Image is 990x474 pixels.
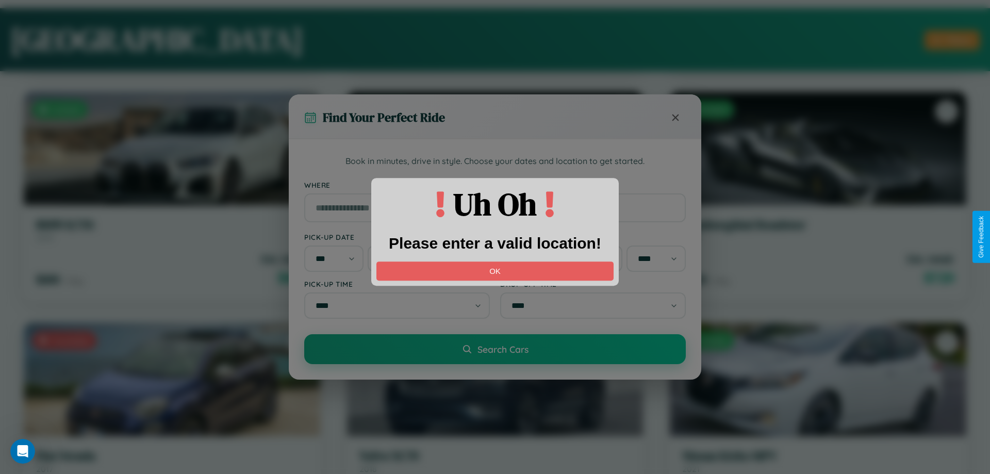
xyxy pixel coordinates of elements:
label: Pick-up Date [304,233,490,241]
h3: Find Your Perfect Ride [323,109,445,126]
label: Pick-up Time [304,280,490,288]
label: Drop-off Time [500,280,686,288]
span: Search Cars [477,344,529,355]
label: Where [304,181,686,189]
label: Drop-off Date [500,233,686,241]
p: Book in minutes, drive in style. Choose your dates and location to get started. [304,155,686,168]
